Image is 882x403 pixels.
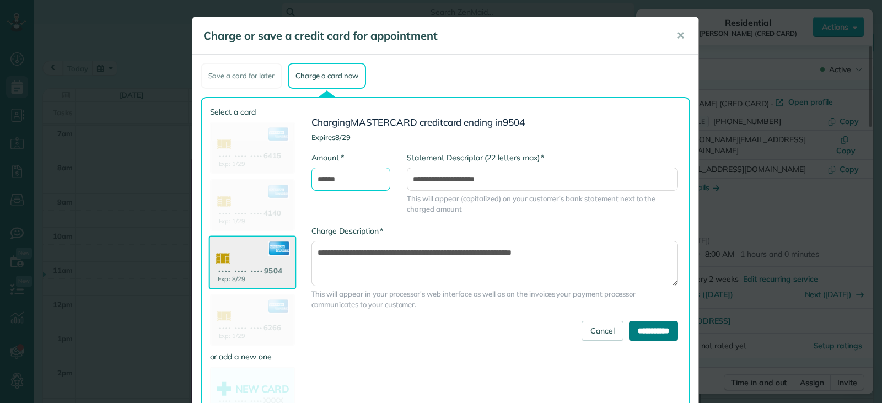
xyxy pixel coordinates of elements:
[311,225,384,237] label: Charge Description
[582,321,623,341] a: Cancel
[311,289,678,310] span: This will appear in your processor's web interface as well as on the invoices your payment proces...
[311,117,678,128] h3: Charging card ending in
[288,63,366,89] div: Charge a card now
[210,106,295,117] label: Select a card
[210,351,295,362] label: or add a new one
[311,133,678,141] h4: Expires
[407,194,677,214] span: This will appear (capitalized) on your customer's bank statement next to the charged amount
[407,152,544,163] label: Statement Descriptor (22 letters max)
[420,116,443,128] span: credit
[203,28,661,44] h5: Charge or save a credit card for appointment
[335,133,351,142] span: 8/29
[311,152,344,163] label: Amount
[676,29,685,42] span: ✕
[503,116,525,128] span: 9504
[351,116,417,128] span: MASTERCARD
[201,63,282,89] div: Save a card for later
